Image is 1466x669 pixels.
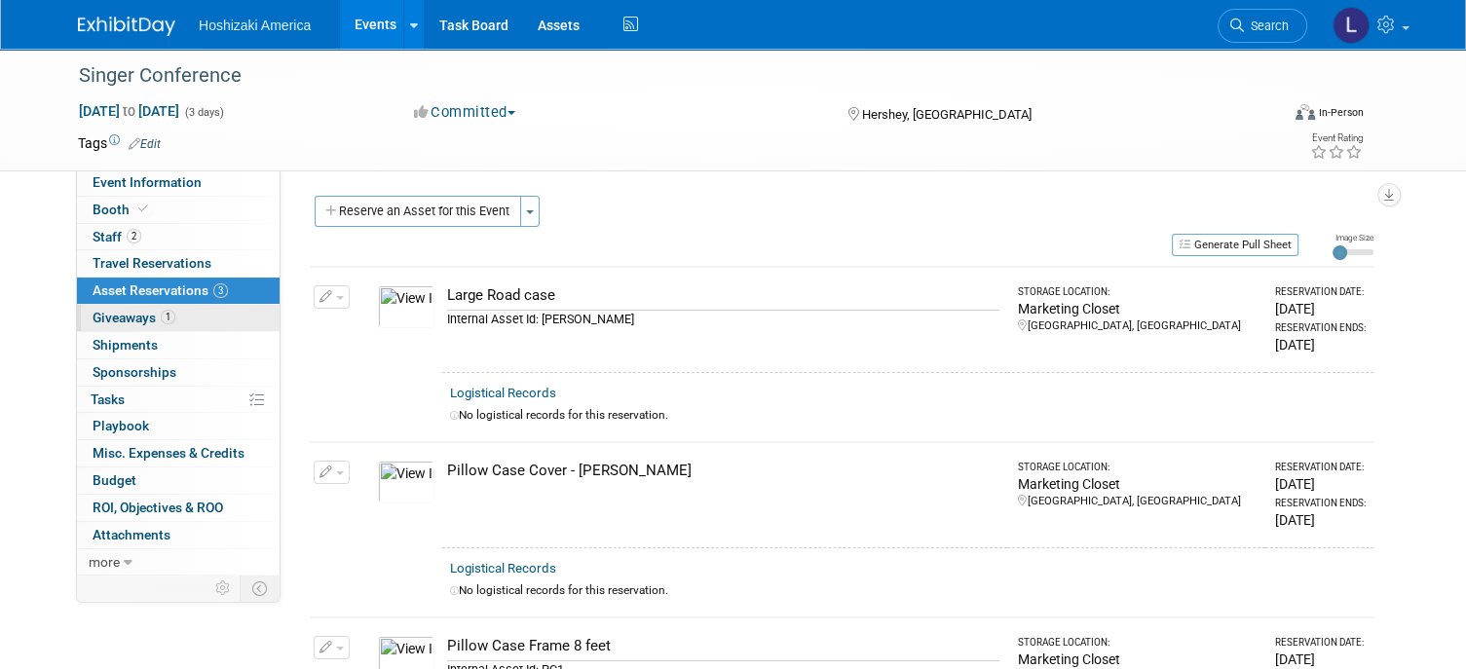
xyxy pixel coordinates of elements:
[1275,285,1366,299] div: Reservation Date:
[450,407,1366,424] div: No logistical records for this reservation.
[447,461,999,481] div: Pillow Case Cover - [PERSON_NAME]
[93,527,170,542] span: Attachments
[78,102,180,120] span: [DATE] [DATE]
[1275,510,1366,530] div: [DATE]
[77,495,280,521] a: ROI, Objectives & ROO
[1318,105,1364,120] div: In-Person
[129,137,161,151] a: Edit
[1017,650,1258,669] div: Marketing Closet
[199,18,311,33] span: Hoshizaki America
[93,337,158,353] span: Shipments
[1017,474,1258,494] div: Marketing Closet
[1017,318,1258,334] div: [GEOGRAPHIC_DATA], [GEOGRAPHIC_DATA]
[447,310,999,328] div: Internal Asset Id: [PERSON_NAME]
[1275,299,1366,318] div: [DATE]
[1017,636,1258,650] div: Storage Location:
[378,461,434,503] img: View Images
[127,229,141,243] span: 2
[407,102,523,123] button: Committed
[183,106,224,119] span: (3 days)
[1244,19,1289,33] span: Search
[450,386,556,400] a: Logistical Records
[161,310,175,324] span: 1
[1017,461,1258,474] div: Storage Location:
[378,285,434,328] img: View Images
[89,554,120,570] span: more
[77,250,280,277] a: Travel Reservations
[447,636,999,656] div: Pillow Case Frame 8 feet
[77,549,280,576] a: more
[93,472,136,488] span: Budget
[77,467,280,494] a: Budget
[78,17,175,36] img: ExhibitDay
[1172,234,1298,256] button: Generate Pull Sheet
[1275,497,1366,510] div: Reservation Ends:
[1218,9,1307,43] a: Search
[1275,474,1366,494] div: [DATE]
[207,576,241,601] td: Personalize Event Tab Strip
[1296,104,1315,120] img: Format-Inperson.png
[77,197,280,223] a: Booth
[93,282,228,298] span: Asset Reservations
[120,103,138,119] span: to
[1275,650,1366,669] div: [DATE]
[1275,335,1366,354] div: [DATE]
[93,255,211,271] span: Travel Reservations
[93,229,141,244] span: Staff
[93,174,202,190] span: Event Information
[93,202,152,217] span: Booth
[72,58,1255,93] div: Singer Conference
[1310,133,1363,143] div: Event Rating
[1017,494,1258,509] div: [GEOGRAPHIC_DATA], [GEOGRAPHIC_DATA]
[77,413,280,439] a: Playbook
[77,305,280,331] a: Giveaways1
[1017,285,1258,299] div: Storage Location:
[77,440,280,466] a: Misc. Expenses & Credits
[1275,461,1366,474] div: Reservation Date:
[1333,232,1373,243] div: Image Size
[77,387,280,413] a: Tasks
[1333,7,1370,44] img: Lori Northeim
[93,364,176,380] span: Sponsorships
[138,204,148,214] i: Booth reservation complete
[77,278,280,304] a: Asset Reservations3
[93,500,223,515] span: ROI, Objectives & ROO
[77,169,280,196] a: Event Information
[447,285,999,306] div: Large Road case
[78,133,161,153] td: Tags
[77,224,280,250] a: Staff2
[1017,299,1258,318] div: Marketing Closet
[1174,101,1364,130] div: Event Format
[77,522,280,548] a: Attachments
[93,310,175,325] span: Giveaways
[1275,321,1366,335] div: Reservation Ends:
[1275,636,1366,650] div: Reservation Date:
[241,576,281,601] td: Toggle Event Tabs
[213,283,228,298] span: 3
[862,107,1032,122] span: Hershey, [GEOGRAPHIC_DATA]
[450,561,556,576] a: Logistical Records
[91,391,125,407] span: Tasks
[77,332,280,358] a: Shipments
[315,196,521,227] button: Reserve an Asset for this Event
[450,582,1366,599] div: No logistical records for this reservation.
[77,359,280,386] a: Sponsorships
[93,418,149,433] span: Playbook
[93,445,244,461] span: Misc. Expenses & Credits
